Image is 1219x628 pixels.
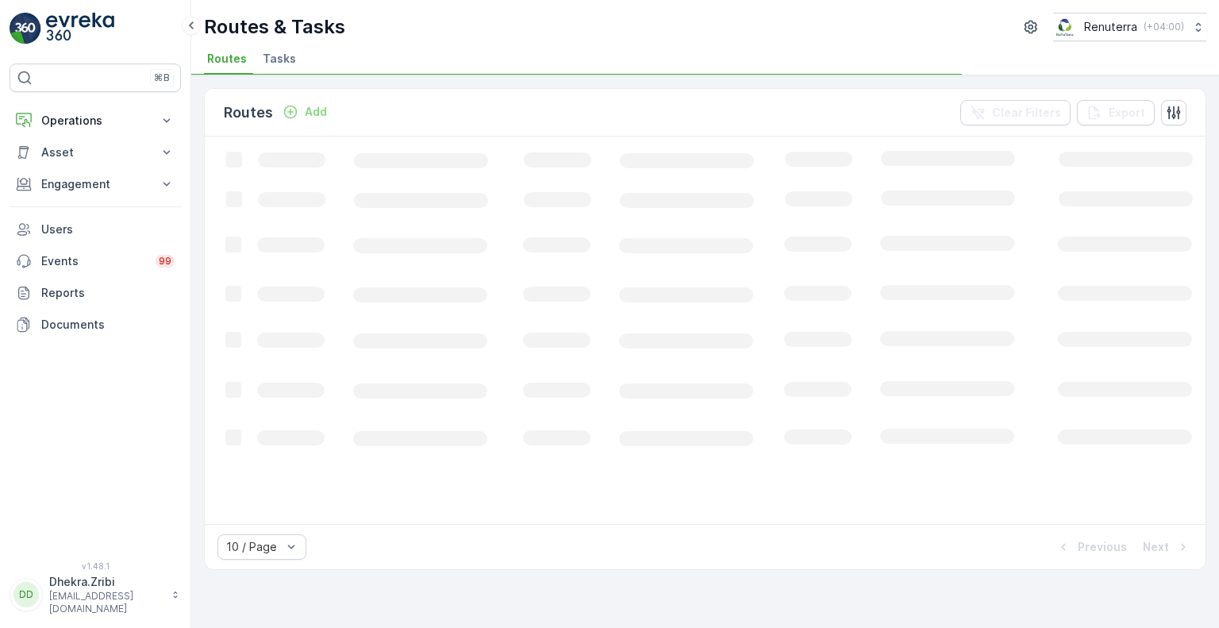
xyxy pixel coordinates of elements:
span: Tasks [263,51,296,67]
span: Routes [207,51,247,67]
a: Events99 [10,245,181,277]
p: Next [1143,539,1169,555]
p: Routes [224,102,273,124]
p: Operations [41,113,149,129]
p: Export [1109,105,1145,121]
button: Previous [1054,537,1129,557]
button: DDDhekra.Zribi[EMAIL_ADDRESS][DOMAIN_NAME] [10,574,181,615]
button: Engagement [10,168,181,200]
img: Screenshot_2024-07-26_at_13.33.01.png [1053,18,1078,36]
p: Clear Filters [992,105,1061,121]
button: Operations [10,105,181,137]
span: v 1.48.1 [10,561,181,571]
p: ⌘B [154,71,170,84]
a: Reports [10,277,181,309]
a: Users [10,214,181,245]
a: Documents [10,309,181,341]
button: Add [276,102,333,121]
p: Dhekra.Zribi [49,574,163,590]
p: Asset [41,144,149,160]
p: ( +04:00 ) [1144,21,1184,33]
p: Documents [41,317,175,333]
p: Add [305,104,327,120]
button: Clear Filters [960,100,1071,125]
img: logo [10,13,41,44]
button: Export [1077,100,1155,125]
p: Renuterra [1084,19,1137,35]
p: Users [41,222,175,237]
button: Renuterra(+04:00) [1053,13,1206,41]
p: Routes & Tasks [204,14,345,40]
p: 99 [159,255,171,268]
p: [EMAIL_ADDRESS][DOMAIN_NAME] [49,590,163,615]
p: Engagement [41,176,149,192]
button: Asset [10,137,181,168]
div: DD [13,582,39,607]
p: Reports [41,285,175,301]
img: logo_light-DOdMpM7g.png [46,13,114,44]
p: Previous [1078,539,1127,555]
button: Next [1141,537,1193,557]
p: Events [41,253,146,269]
